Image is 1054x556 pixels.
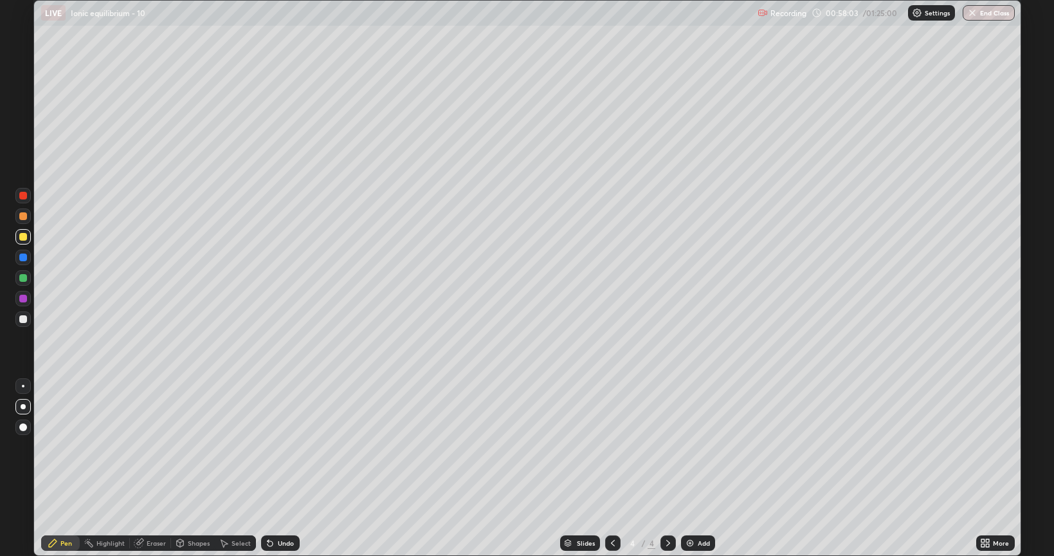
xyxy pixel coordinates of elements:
[626,539,639,547] div: 4
[698,540,710,546] div: Add
[963,5,1015,21] button: End Class
[278,540,294,546] div: Undo
[188,540,210,546] div: Shapes
[648,537,655,549] div: 4
[71,8,145,18] p: Ionic equilibrium - 10
[758,8,768,18] img: recording.375f2c34.svg
[577,540,595,546] div: Slides
[641,539,645,547] div: /
[685,538,695,548] img: add-slide-button
[147,540,166,546] div: Eraser
[96,540,125,546] div: Highlight
[232,540,251,546] div: Select
[45,8,62,18] p: LIVE
[60,540,72,546] div: Pen
[993,540,1009,546] div: More
[925,10,950,16] p: Settings
[770,8,806,18] p: Recording
[967,8,977,18] img: end-class-cross
[912,8,922,18] img: class-settings-icons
